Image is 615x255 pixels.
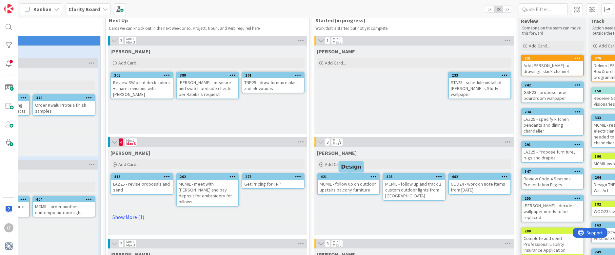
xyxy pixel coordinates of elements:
div: 404 [36,197,95,202]
div: MCMIL - order another contempo outdoor light [33,202,95,217]
div: LT [4,223,13,232]
span: 2 [118,240,124,247]
div: 242GSP23 - propose new boardroom wallpaper [522,82,583,102]
a: 413LAZ25 - revise proposals and send [110,173,173,195]
a: 405MCMIL - follow up and track 2 custom outdoor lights from [GEOGRAPHIC_DATA] [383,173,446,201]
div: 291 [525,142,583,147]
a: 242GSP23 - propose new boardroom wallpaper [521,82,584,103]
div: TNP25 - draw furniture plan and elevations [242,78,304,93]
a: 331Add [PERSON_NAME] to drawings slack channel [521,55,584,76]
span: Review [521,18,538,24]
div: 331Add [PERSON_NAME] to drawings slack channel [522,55,583,76]
a: 201TNP25 - draw furniture plan and elevations [242,72,305,93]
span: Lisa T. [110,150,150,156]
div: Min 1 [333,240,341,244]
div: 389 [177,72,238,78]
div: Get Pricing for TNP [242,180,304,188]
a: 275Get Pricing for TNP [242,173,305,189]
span: Add Card... [529,43,550,49]
div: 280 [522,228,583,234]
a: 305Review SW paint deck colors + share revisions with [PERSON_NAME] [110,72,173,99]
input: Quick Filter... [519,3,568,15]
div: 404 [33,196,95,202]
div: 275 [242,174,304,180]
p: Cards we can knock out in the next week or so. Project, Noun, and Verb required here. [109,26,306,31]
a: 404MCMIL - order another contempo outdoor light [32,196,95,217]
div: 147 [525,169,583,174]
div: Review Code 4 Seasons Presentation Pages [522,174,583,189]
div: [PERSON_NAME] - measure and switch bedside chests per Rabika's request [177,78,238,99]
div: 291LAZ25 - Propose furniture, rugs and drapes [522,142,583,162]
div: 404MCMIL - order another contempo outdoor light [33,196,95,217]
span: Kanban [33,5,51,13]
span: Gina [317,48,357,55]
div: 305Review SW paint deck colors + share revisions with [PERSON_NAME] [111,72,173,99]
div: 389 [180,73,238,78]
span: Track [591,18,605,24]
div: 233 [452,73,510,78]
div: 413 [111,174,173,180]
div: 305 [114,73,173,78]
div: Max 3 [333,142,341,145]
span: Add Card... [118,161,139,167]
div: 402 [452,174,510,179]
div: 375Order Kwalu Proteia finish samples [33,95,95,115]
a: 262MCMIL - meet with [PERSON_NAME] and pay deposit for embroidery for pillows [176,173,239,207]
div: 234 [525,110,583,114]
div: 275Get Pricing for TNP [242,174,304,188]
img: avatar [4,242,13,251]
div: Add [PERSON_NAME] to drawings slack channel [522,61,583,76]
div: 255 [525,196,583,201]
div: Review SW paint deck colors + share revisions with [PERSON_NAME] [111,78,173,99]
a: 421MCMIL - follow up on outdoor upstairs balcony furniture [317,173,380,195]
div: 421 [318,174,379,180]
span: 2x [494,6,503,12]
div: Min 1 [333,139,341,142]
div: [PERSON_NAME] - decide if wallpaper needs to be replaced [522,201,583,222]
span: Lisa T. [317,150,357,156]
div: LAZ25 - Propose furniture, rugs and drapes [522,148,583,162]
div: 147Review Code 4 Seasons Presentation Pages [522,169,583,189]
div: Min 1 [126,139,134,142]
div: 242 [525,83,583,87]
div: Max 3 [333,244,341,247]
a: 234LAZ25 - specify kitchen pendants and dining chandelier [521,108,584,136]
div: 280 [525,229,583,233]
div: 233 [449,72,510,78]
span: 1 [325,37,330,45]
div: Max 3 [126,244,135,247]
div: Order Kwalu Proteia finish samples [33,101,95,115]
a: 389[PERSON_NAME] - measure and switch bedside chests per Rabika's request [176,72,239,99]
span: 3 [325,138,330,146]
span: 3 [325,240,330,247]
div: 255 [522,195,583,201]
b: Clarity Board [69,6,100,12]
div: 201 [245,73,304,78]
div: 331 [525,56,583,61]
div: 305 [111,72,173,78]
p: Someone on the team can move this forward [522,26,583,36]
span: Add Card... [325,161,346,167]
div: 402 [449,174,510,180]
div: 255[PERSON_NAME] - decide if wallpaper needs to be replaced [522,195,583,222]
div: LAZ25 - revise proposals and send [111,180,173,194]
div: MCMIL - follow up and track 2 custom outdoor lights from [GEOGRAPHIC_DATA] [383,180,445,200]
div: Max 3 [333,41,341,44]
div: Min 1 [126,37,134,41]
h5: Design [341,164,362,170]
div: 291 [522,142,583,148]
div: 234LAZ25 - specify kitchen pendants and dining chandelier [522,109,583,135]
span: 4 [118,138,124,146]
span: Started (in progress) [315,17,508,24]
div: 421 [321,174,379,179]
div: Max 3 [126,41,135,44]
div: 233STA25 - schedule install of [PERSON_NAME]'s Study wallpaper [449,72,510,99]
div: 421MCMIL - follow up on outdoor upstairs balcony furniture [318,174,379,194]
div: 405MCMIL - follow up and track 2 custom outdoor lights from [GEOGRAPHIC_DATA] [383,174,445,200]
span: 3x [503,6,512,12]
div: COD24 - work on note items from [DATE] [449,180,510,194]
div: 375 [36,96,95,100]
div: 280Complete and send Professional Liability Insurance Application [522,228,583,254]
img: Visit kanbanzone.com [4,4,13,13]
div: MCMIL - meet with [PERSON_NAME] and pay deposit for embroidery for pillows [177,180,238,206]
